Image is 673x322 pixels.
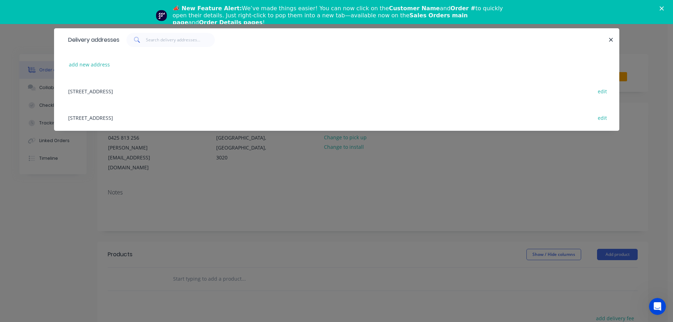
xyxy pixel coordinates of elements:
button: add new address [65,60,114,69]
div: [STREET_ADDRESS] [65,78,609,104]
div: Close [660,6,667,11]
img: Profile image for Team [156,10,167,21]
iframe: Intercom live chat [649,298,666,315]
b: Customer Name [389,5,440,12]
b: Order # [450,5,476,12]
b: Sales Orders main page [173,12,468,26]
div: [STREET_ADDRESS] [65,104,609,131]
div: We’ve made things easier! You can now click on the and to quickly open their details. Just right-... [173,5,506,26]
input: Search delivery addresses... [146,33,215,47]
b: 📣 New Feature Alert: [173,5,242,12]
div: Delivery addresses [65,29,119,51]
button: edit [594,86,611,96]
button: edit [594,113,611,122]
b: Order Details pages [199,19,262,26]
